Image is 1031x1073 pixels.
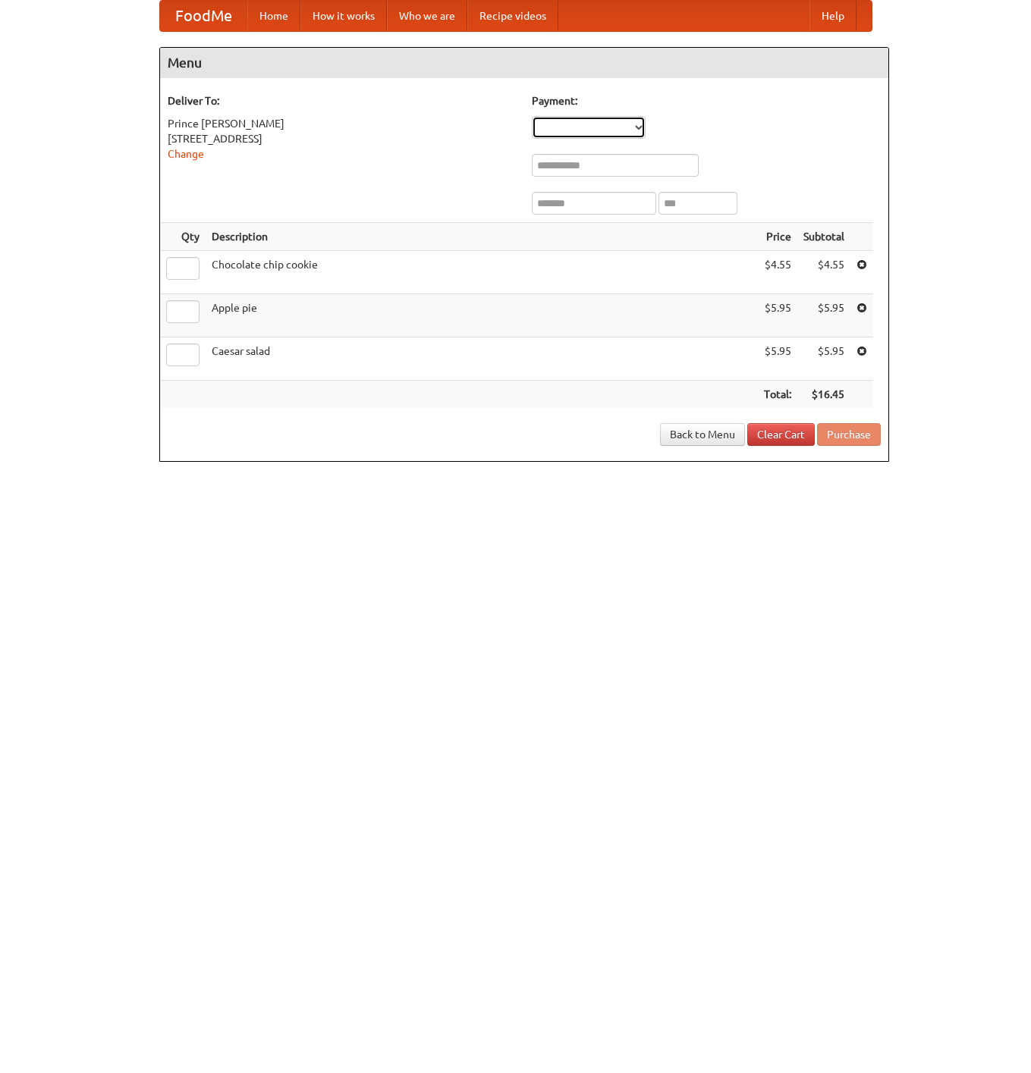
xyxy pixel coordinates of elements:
button: Purchase [817,423,881,446]
h5: Payment: [532,93,881,108]
h5: Deliver To: [168,93,517,108]
a: Change [168,148,204,160]
a: Clear Cart [747,423,815,446]
a: Help [809,1,857,31]
a: Recipe videos [467,1,558,31]
td: $5.95 [758,337,797,381]
td: $4.55 [758,251,797,294]
td: Caesar salad [206,337,758,381]
th: Qty [160,223,206,251]
a: Back to Menu [660,423,745,446]
td: $5.95 [797,337,850,381]
th: Subtotal [797,223,850,251]
th: Price [758,223,797,251]
td: Chocolate chip cookie [206,251,758,294]
th: $16.45 [797,381,850,409]
h4: Menu [160,48,888,78]
a: How it works [300,1,387,31]
th: Total: [758,381,797,409]
a: Who we are [387,1,467,31]
th: Description [206,223,758,251]
div: Prince [PERSON_NAME] [168,116,517,131]
a: FoodMe [160,1,247,31]
td: $4.55 [797,251,850,294]
td: $5.95 [758,294,797,337]
td: Apple pie [206,294,758,337]
td: $5.95 [797,294,850,337]
div: [STREET_ADDRESS] [168,131,517,146]
a: Home [247,1,300,31]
